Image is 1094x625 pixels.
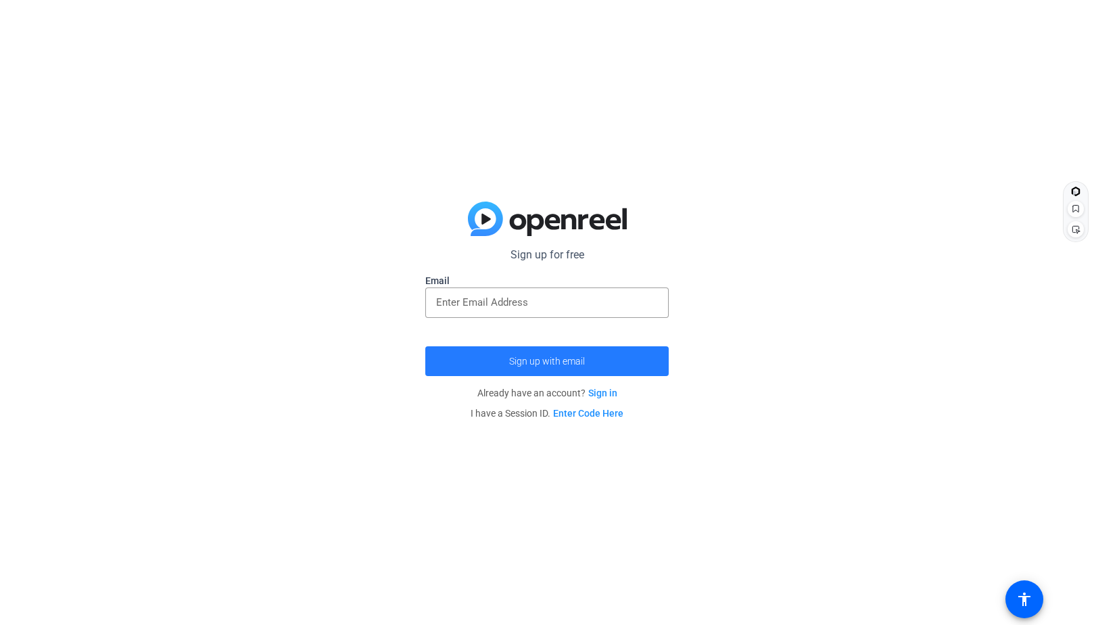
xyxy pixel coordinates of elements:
mat-icon: accessibility [1016,591,1032,607]
a: Enter Code Here [553,408,623,419]
img: blue-gradient.svg [468,202,627,237]
label: Email [425,274,669,287]
span: I have a Session ID. [471,408,623,419]
input: Enter Email Address [436,294,658,310]
p: Sign up for free [425,247,669,263]
a: Sign in [588,388,617,398]
span: Already have an account? [477,388,617,398]
button: Sign up with email [425,346,669,376]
